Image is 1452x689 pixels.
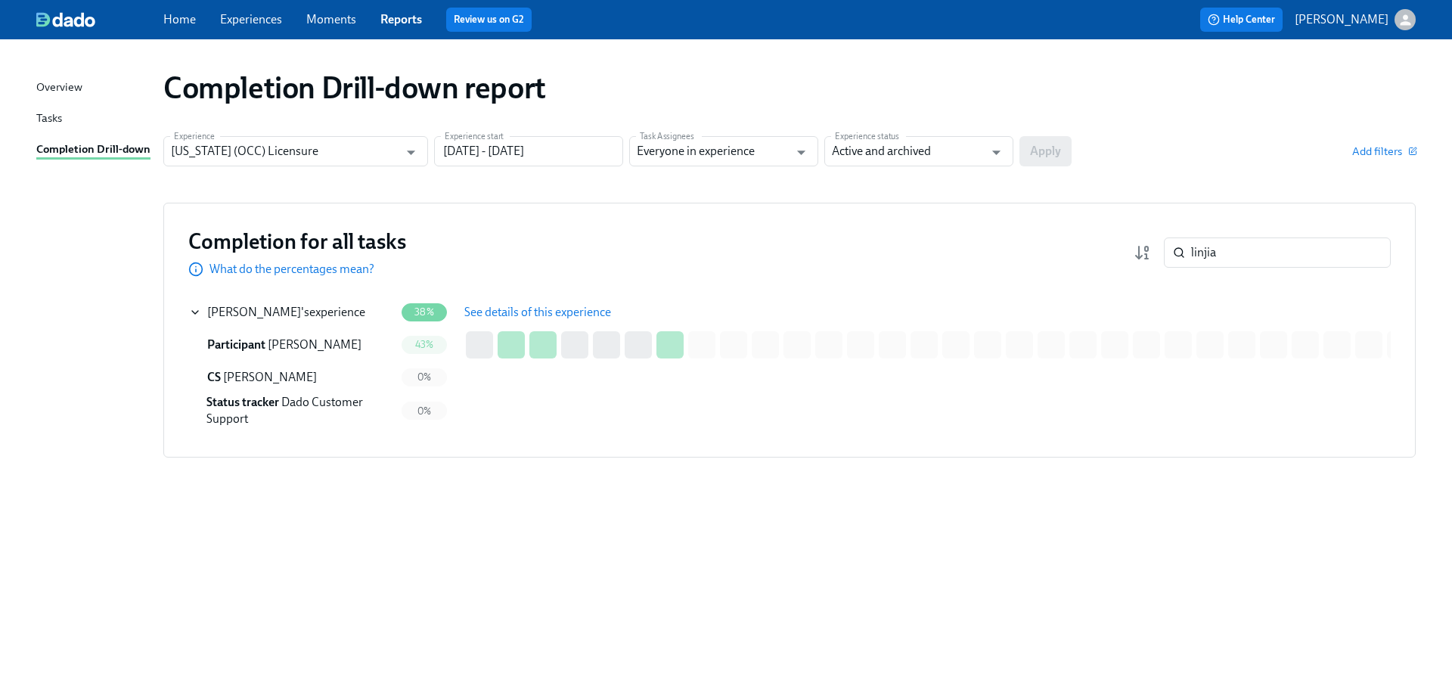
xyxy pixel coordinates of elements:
[306,12,356,26] a: Moments
[189,362,395,393] div: CS [PERSON_NAME]
[268,337,361,352] span: [PERSON_NAME]
[188,228,406,255] h3: Completion for all tasks
[406,339,443,350] span: 43%
[464,305,611,320] span: See details of this experience
[189,394,395,427] div: Status tracker Dado Customer Support
[1208,12,1275,27] span: Help Center
[220,12,282,26] a: Experiences
[36,141,151,160] a: Completion Drill-down
[1295,11,1388,28] p: [PERSON_NAME]
[790,141,813,164] button: Open
[189,297,395,327] div: [PERSON_NAME]'sexperience
[1352,144,1416,159] button: Add filters
[36,12,163,27] a: dado
[408,405,440,417] span: 0%
[454,12,524,27] a: Review us on G2
[446,8,532,32] button: Review us on G2
[36,79,151,98] a: Overview
[207,337,265,352] span: Participant
[209,261,374,278] p: What do the percentages mean?
[1295,9,1416,30] button: [PERSON_NAME]
[206,395,279,409] span: Status tracker
[985,141,1008,164] button: Open
[1191,237,1391,268] input: Search by name
[454,297,622,327] button: See details of this experience
[380,12,422,26] a: Reports
[189,330,395,360] div: Participant [PERSON_NAME]
[36,110,62,129] div: Tasks
[223,370,317,384] span: [PERSON_NAME]
[207,304,365,321] div: 's experience
[207,305,301,319] span: [PERSON_NAME]
[1134,244,1152,262] svg: Completion rate (low to high)
[207,370,221,384] span: Credentialing Specialist
[36,12,95,27] img: dado
[36,141,150,160] div: Completion Drill-down
[399,141,423,164] button: Open
[405,306,443,318] span: 38%
[163,12,196,26] a: Home
[36,79,82,98] div: Overview
[206,395,363,426] span: Dado Customer Support
[36,110,151,129] a: Tasks
[408,371,440,383] span: 0%
[1200,8,1283,32] button: Help Center
[163,70,546,106] h1: Completion Drill-down report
